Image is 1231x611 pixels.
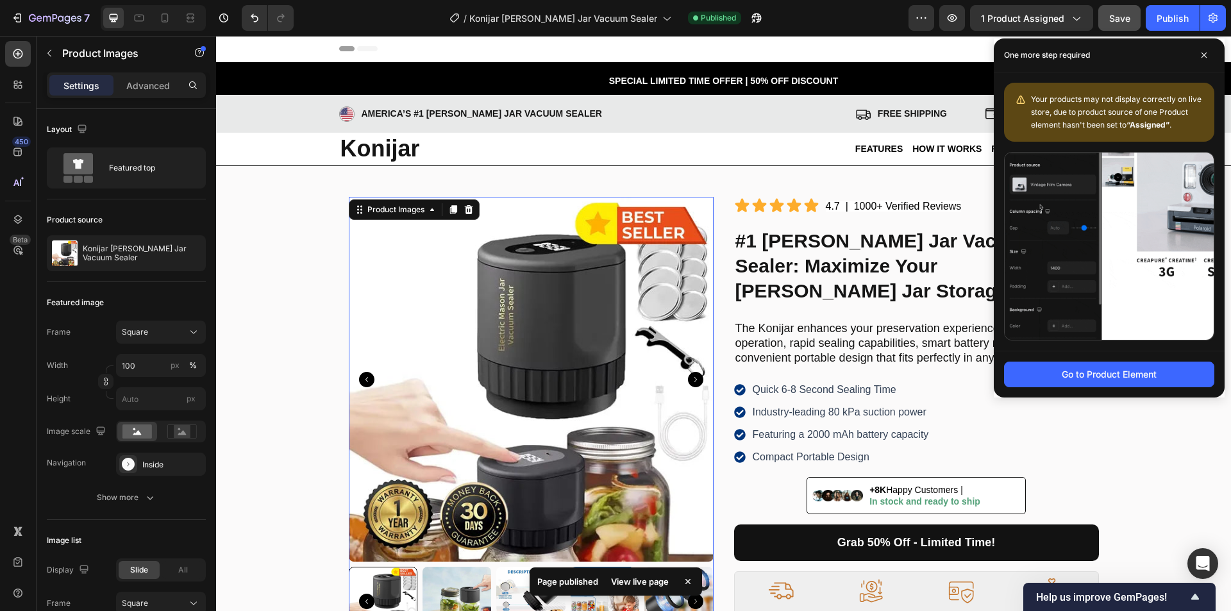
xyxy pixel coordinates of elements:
button: Show survey - Help us improve GemPages! [1036,589,1203,605]
strong: #1 [PERSON_NAME] Jar Vacuum Sealer: Maximize Your [PERSON_NAME] Jar Storage. [519,194,821,265]
div: Publish [1157,12,1189,25]
div: Beta [10,235,31,245]
div: Undo/Redo [242,5,294,31]
strong: Konijar [124,99,204,126]
span: All [178,564,188,576]
div: Inside [142,459,203,471]
button: Save [1098,5,1141,31]
button: Carousel Back Arrow [143,558,158,573]
div: Product source [47,214,103,226]
button: Publish [1146,5,1200,31]
label: Height [47,393,71,405]
strong: SPECIAL LIMITED TIME OFFER | 50% OFF DISCOUNT [393,40,623,50]
button: px [185,358,201,373]
div: Go to Product Element [1062,367,1157,381]
div: Featured top [109,153,187,183]
p: Compact Portable Design [537,414,713,429]
div: Layout [47,121,90,138]
div: Product Images [149,168,211,180]
p: FREE SHIPPING [662,70,731,86]
b: “Assigned” [1126,120,1169,130]
div: View live page [603,573,676,590]
img: gempages_575532260401349194-96877fd9-c50b-4c1c-85f2-960efd5ea57e.svg [823,542,848,567]
img: product feature img [52,240,78,266]
p: Konijar [PERSON_NAME] Jar Vacuum Sealer [83,244,201,262]
div: Display [47,562,92,579]
span: Happy Customers | [653,449,747,459]
input: px% [116,354,206,377]
input: px [116,387,206,410]
button: 7 [5,5,96,31]
a: Grab 50% Off - Limited Time! [518,489,883,524]
img: gempages_575532260401349194-de30b659-db39-41a3-9aad-c79684adbf8b.svg [642,542,668,567]
span: Square [122,326,148,338]
p: Page published [537,575,598,588]
span: Save [1109,13,1130,24]
button: Carousel Back Arrow [143,336,158,351]
p: Product Images [62,46,171,61]
div: Image scale [47,423,108,440]
p: Featuring a 2000 mAh battery capacity [537,391,713,406]
span: Square [122,598,148,609]
button: Show more [47,486,206,509]
label: Width [47,360,68,371]
a: Features [639,105,687,121]
span: px [187,394,196,403]
p: One more step required [1004,49,1090,62]
p: Advanced [126,79,170,92]
p: 90-DAY MONEY-BACK GUARANTEE [619,574,691,594]
p: 100% Free shipping [529,574,601,594]
button: % [167,358,183,373]
a: reviews [775,105,817,121]
span: / [464,12,467,25]
a: faq [826,105,845,121]
p: 90-DAY MONEY BACK [790,70,885,86]
button: Square [116,321,206,344]
span: Slide [130,564,148,576]
a: HOW IT WORKS [696,105,766,121]
img: gempages_575532260401349194-8c2f267d-986c-4b3a-ae01-11b6def1f19f.svg [552,542,578,567]
p: Industry-leading 80 kPa suction power [537,369,713,384]
div: 450 [12,137,31,147]
button: Go to Product Element [1004,362,1214,387]
div: px [171,360,180,371]
strong: faq [826,108,845,118]
strong: In stock and ready to ship [653,460,764,471]
p: Quick 6-8 Second Sealing Time [537,346,713,362]
label: Frame [47,598,71,609]
div: Featured image [47,297,104,308]
strong: reviews [775,108,817,118]
strong: +8K [653,449,670,459]
img: gempages_575532260401349194-771a212e-7775-4f91-86ae-8f03afdf1769.svg [732,542,758,567]
p: 7 [84,10,90,26]
span: Konijar [PERSON_NAME] Jar Vacuum Sealer [469,12,657,25]
strong: Grab 50% Off - Limited Time! [621,500,780,513]
p: Settings [63,79,99,92]
span: 4.7 | 1000+ Verified Reviews [610,165,746,176]
p: AMERICA’S #1 [PERSON_NAME] Jar Vacuum Sealer [146,70,386,86]
p: GLARE-FREE ASSURANCE [800,574,872,594]
img: Group-397-200.webp [596,454,647,466]
label: Frame [47,326,71,338]
div: % [189,360,197,371]
p: FDA-CLEARED TECHNOLOGY [709,574,782,594]
div: Image list [47,535,81,546]
span: Published [701,12,736,24]
span: 1 product assigned [981,12,1064,25]
span: Help us improve GemPages! [1036,591,1187,603]
div: Open Intercom Messenger [1187,548,1218,579]
div: Show more [97,491,156,504]
iframe: Design area [216,36,1231,611]
button: Carousel Next Arrow [472,336,487,351]
button: 1 product assigned [970,5,1093,31]
span: Your products may not display correctly on live store, due to product source of one Product eleme... [1031,94,1202,130]
div: Navigation [47,457,86,469]
button: Carousel Next Arrow [472,558,487,573]
h2: The Konijar enhances your preservation experience with whisper-quiet operation, rapid sealing cap... [518,284,883,331]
